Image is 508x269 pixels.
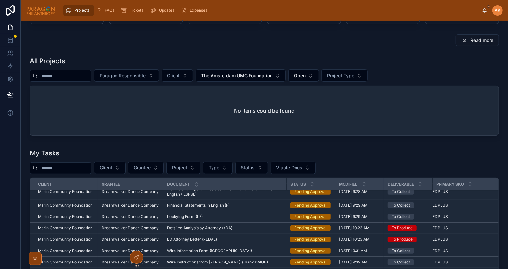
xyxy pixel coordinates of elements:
span: ED Attorney Letter (xEDAL) [167,237,217,242]
div: Pending Approval [294,214,327,220]
a: Dreamwalker Dance Company [102,248,159,253]
div: Pending Approval [294,189,327,195]
button: Select Button [162,69,193,82]
a: Marin Community Foundation [38,214,94,219]
span: Marin Community Foundation [38,189,92,194]
a: Dreamwalker Dance Company [102,189,159,194]
a: [DATE] 9:29 AM [339,203,380,208]
a: Expenses [179,5,212,16]
span: Wire Information Form ([GEOGRAPHIC_DATA]) [167,248,252,253]
span: Grantee [102,182,120,187]
span: Deliverable [388,182,414,187]
span: The Amsterdam UMC Foundation [201,72,272,79]
button: Select Button [203,162,233,174]
span: Status [291,182,306,187]
span: Viable Docs [276,165,302,171]
span: Wire Instructions from [PERSON_NAME]'s Bank (WIGB) [167,260,268,265]
a: To Collect [388,214,429,220]
span: [DATE] 10:23 AM [339,237,369,242]
a: EDPLUS [432,260,491,265]
a: Lobbying Form (LF) [167,214,283,219]
a: Marin Community Foundation [38,260,94,265]
a: [DATE] 10:23 AM [339,237,380,242]
div: Pending Approval [294,259,327,265]
a: [DATE] 9:29 AM [339,214,380,219]
div: scrollable content [61,3,482,18]
span: Detailed Analysis by Attorney (xDA) [167,226,232,231]
button: Select Button [196,69,286,82]
a: To Produce [388,225,429,231]
a: Marin Community Foundation [38,203,94,208]
span: Client [38,182,52,187]
a: To Collect [388,259,429,265]
span: Marin Community Foundation [38,237,92,242]
a: Pending Approval [290,214,331,220]
span: Open [294,72,306,79]
a: To Collect [388,248,429,254]
a: To Produce [388,237,429,242]
a: [DATE] 9:31 AM [339,248,380,253]
span: [DATE] 9:31 AM [339,248,367,253]
span: Client [167,72,180,79]
a: EDPLUS [432,203,491,208]
button: Read more [456,34,499,46]
div: To Collect [392,248,410,254]
a: Detailed Analysis by Attorney (xDA) [167,226,283,231]
div: To Produce [392,237,413,242]
a: Pending Approval [290,189,331,195]
span: Grantee [134,165,151,171]
a: Marin Community Foundation [38,237,94,242]
div: Pending Approval [294,237,327,242]
a: Income and Expenditures Section of Financial Statements in English (IESFSE) [167,187,283,197]
span: Status [241,165,255,171]
span: FAQs [105,8,115,13]
div: Pending Approval [294,225,327,231]
span: Tickets [130,8,144,13]
span: EDPLUS [432,214,448,219]
a: EDPLUS [432,214,491,219]
span: [DATE] 9:29 AM [339,214,368,219]
span: Projects [74,8,90,13]
button: Select Button [94,69,159,82]
a: Updates [148,5,179,16]
span: Modified [339,182,358,187]
img: App logo [26,5,55,16]
a: Marin Community Foundation [38,189,94,194]
div: To Collect [392,202,410,208]
a: Pending Approval [290,202,331,208]
button: Select Button [235,162,268,174]
h1: All Projects [30,56,65,66]
button: Select Button [288,69,319,82]
span: Client [100,165,112,171]
span: Marin Community Foundation [38,248,92,253]
a: EDPLUS [432,226,491,231]
a: Dreamwalker Dance Company [102,203,159,208]
a: Tickets [119,5,148,16]
a: Pending Approval [290,237,331,242]
span: EDPLUS [432,260,448,265]
span: Primary SKU [437,182,464,187]
a: EDPLUS [432,237,491,242]
span: Dreamwalker Dance Company [102,237,159,242]
a: To Collect [388,202,429,208]
span: [DATE] 9:28 AM [339,189,368,194]
span: Marin Community Foundation [38,203,92,208]
a: To Collect [388,189,429,195]
a: EDPLUS [432,189,491,194]
a: Dreamwalker Dance Company [102,260,159,265]
span: Financial Statements in English (F) [167,203,230,208]
h1: My Tasks [30,149,59,158]
div: To Collect [392,259,410,265]
button: Select Button [128,162,164,174]
a: Dreamwalker Dance Company [102,214,159,219]
span: Project Type [327,72,354,79]
div: Pending Approval [294,202,327,208]
h2: No items could be found [234,107,295,115]
a: FAQs [94,5,119,16]
span: Project [172,165,187,171]
a: Marin Community Foundation [38,226,94,231]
